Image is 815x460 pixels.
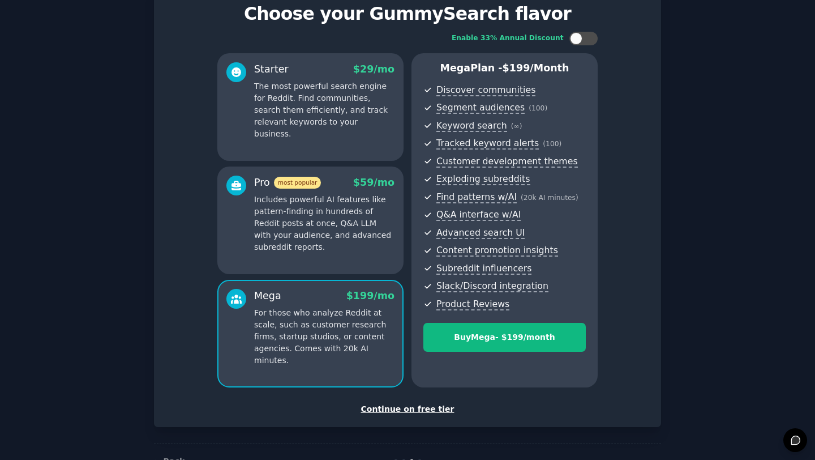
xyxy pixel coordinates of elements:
span: Tracked keyword alerts [436,138,539,150]
span: Exploding subreddits [436,173,530,185]
div: Enable 33% Annual Discount [452,33,564,44]
span: $ 199 /mo [346,290,394,301]
span: Slack/Discord integration [436,280,548,292]
div: Continue on free tier [166,403,649,415]
span: $ 29 /mo [353,63,394,75]
span: most popular [274,177,321,189]
button: BuyMega- $199/month [423,323,586,352]
span: ( 100 ) [529,104,547,112]
p: Includes powerful AI features like pattern-finding in hundreds of Reddit posts at once, Q&A LLM w... [254,194,394,253]
span: Find patterns w/AI [436,191,517,203]
span: Customer development themes [436,156,578,168]
span: Advanced search UI [436,227,525,239]
p: Choose your GummySearch flavor [166,4,649,24]
p: The most powerful search engine for Reddit. Find communities, search them efficiently, and track ... [254,80,394,140]
div: Mega [254,289,281,303]
p: Mega Plan - [423,61,586,75]
span: Subreddit influencers [436,263,531,275]
span: Q&A interface w/AI [436,209,521,221]
span: Product Reviews [436,299,509,310]
div: Buy Mega - $ 199 /month [424,331,585,343]
span: $ 59 /mo [353,177,394,188]
span: $ 199 /month [503,62,569,74]
span: Discover communities [436,84,535,96]
div: Starter [254,62,289,76]
span: ( ∞ ) [511,122,522,130]
span: Content promotion insights [436,245,558,257]
div: Pro [254,176,321,190]
span: ( 20k AI minutes ) [521,194,578,202]
span: ( 100 ) [543,140,561,148]
span: Keyword search [436,120,507,132]
p: For those who analyze Reddit at scale, such as customer research firms, startup studios, or conte... [254,307,394,367]
span: Segment audiences [436,102,525,114]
